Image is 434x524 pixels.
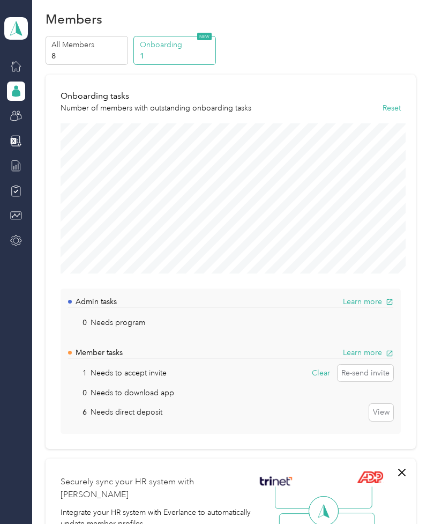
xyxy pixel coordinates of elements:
p: Onboarding [140,39,213,50]
span: NEW [197,33,212,40]
button: Reset [383,102,401,114]
img: Line Right Up [335,486,372,509]
p: 0 [68,387,87,398]
p: 8 [51,50,124,62]
p: Number of members with outstanding onboarding tasks [61,102,251,114]
button: Clear [308,365,334,382]
p: Onboarding tasks [61,90,251,103]
img: Line Left Up [275,486,312,510]
div: Securely sync your HR system with [PERSON_NAME] [61,476,256,501]
iframe: Everlance-gr Chat Button Frame [374,464,434,524]
button: Re-send invite [338,365,393,382]
button: Learn more [343,296,393,307]
p: 1 [68,367,87,379]
button: Learn more [343,347,393,358]
p: 1 [140,50,213,62]
button: View [369,404,393,421]
img: ADP [357,471,383,483]
p: Needs to download app [91,387,174,398]
p: 0 [68,317,87,328]
p: Needs direct deposit [91,407,162,418]
p: All Members [51,39,124,50]
p: Member tasks [76,347,123,358]
h1: Members [46,13,102,25]
p: Admin tasks [76,296,117,307]
img: Trinet [257,474,295,489]
p: Needs to accept invite [91,367,167,379]
p: Needs program [91,317,145,328]
p: 6 [68,407,87,418]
